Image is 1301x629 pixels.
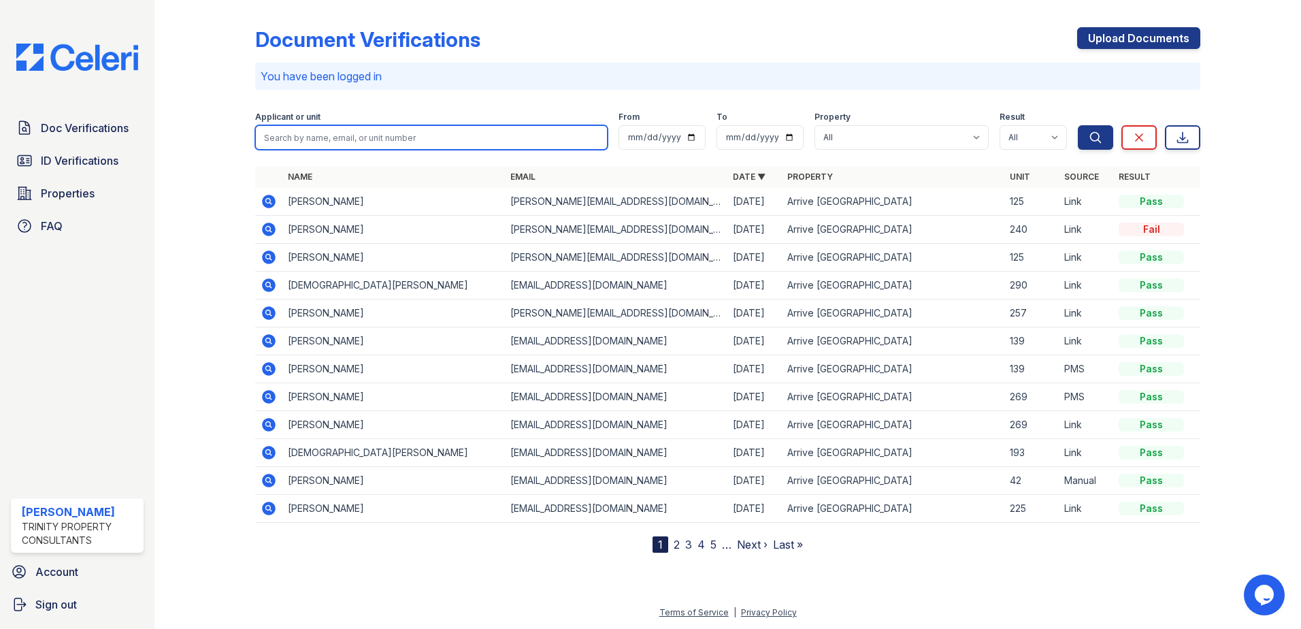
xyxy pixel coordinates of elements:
[1004,216,1059,244] td: 240
[741,607,797,617] a: Privacy Policy
[282,244,505,272] td: [PERSON_NAME]
[11,212,144,240] a: FAQ
[782,495,1004,523] td: Arrive [GEOGRAPHIC_DATA]
[1119,172,1151,182] a: Result
[727,272,782,300] td: [DATE]
[814,112,851,123] label: Property
[1059,355,1113,383] td: PMS
[41,218,63,234] span: FAQ
[510,172,536,182] a: Email
[5,44,149,71] img: CE_Logo_Blue-a8612792a0a2168367f1c8372b55b34899dd931a85d93a1a3d3e32e68fde9ad4.png
[727,188,782,216] td: [DATE]
[1059,411,1113,439] td: Link
[1059,300,1113,327] td: Link
[1119,195,1184,208] div: Pass
[1004,355,1059,383] td: 139
[782,244,1004,272] td: Arrive [GEOGRAPHIC_DATA]
[674,538,680,551] a: 2
[11,180,144,207] a: Properties
[1004,272,1059,300] td: 290
[1010,172,1030,182] a: Unit
[282,383,505,411] td: [PERSON_NAME]
[733,172,765,182] a: Date ▼
[1004,300,1059,327] td: 257
[727,300,782,327] td: [DATE]
[1119,278,1184,292] div: Pass
[11,147,144,174] a: ID Verifications
[11,114,144,142] a: Doc Verifications
[261,68,1195,84] p: You have been logged in
[782,355,1004,383] td: Arrive [GEOGRAPHIC_DATA]
[737,538,768,551] a: Next ›
[782,327,1004,355] td: Arrive [GEOGRAPHIC_DATA]
[1059,467,1113,495] td: Manual
[782,467,1004,495] td: Arrive [GEOGRAPHIC_DATA]
[1119,362,1184,376] div: Pass
[1119,474,1184,487] div: Pass
[1119,306,1184,320] div: Pass
[782,188,1004,216] td: Arrive [GEOGRAPHIC_DATA]
[282,327,505,355] td: [PERSON_NAME]
[782,216,1004,244] td: Arrive [GEOGRAPHIC_DATA]
[255,125,608,150] input: Search by name, email, or unit number
[35,564,78,580] span: Account
[505,439,727,467] td: [EMAIL_ADDRESS][DOMAIN_NAME]
[717,112,727,123] label: To
[782,272,1004,300] td: Arrive [GEOGRAPHIC_DATA]
[282,272,505,300] td: [DEMOGRAPHIC_DATA][PERSON_NAME]
[734,607,736,617] div: |
[282,300,505,327] td: [PERSON_NAME]
[282,495,505,523] td: [PERSON_NAME]
[1119,446,1184,459] div: Pass
[505,300,727,327] td: [PERSON_NAME][EMAIL_ADDRESS][DOMAIN_NAME]
[1000,112,1025,123] label: Result
[255,112,320,123] label: Applicant or unit
[1119,502,1184,515] div: Pass
[1059,439,1113,467] td: Link
[1004,244,1059,272] td: 125
[653,536,668,553] div: 1
[782,300,1004,327] td: Arrive [GEOGRAPHIC_DATA]
[1004,383,1059,411] td: 269
[1119,334,1184,348] div: Pass
[1004,188,1059,216] td: 125
[727,355,782,383] td: [DATE]
[41,152,118,169] span: ID Verifications
[1059,495,1113,523] td: Link
[1004,467,1059,495] td: 42
[1004,327,1059,355] td: 139
[505,216,727,244] td: [PERSON_NAME][EMAIL_ADDRESS][DOMAIN_NAME]
[5,591,149,618] a: Sign out
[659,607,729,617] a: Terms of Service
[282,188,505,216] td: [PERSON_NAME]
[727,244,782,272] td: [DATE]
[255,27,480,52] div: Document Verifications
[619,112,640,123] label: From
[41,185,95,201] span: Properties
[288,172,312,182] a: Name
[22,520,138,547] div: Trinity Property Consultants
[782,411,1004,439] td: Arrive [GEOGRAPHIC_DATA]
[722,536,731,553] span: …
[727,439,782,467] td: [DATE]
[1059,327,1113,355] td: Link
[1059,272,1113,300] td: Link
[727,383,782,411] td: [DATE]
[505,355,727,383] td: [EMAIL_ADDRESS][DOMAIN_NAME]
[727,327,782,355] td: [DATE]
[1059,216,1113,244] td: Link
[282,355,505,383] td: [PERSON_NAME]
[685,538,692,551] a: 3
[787,172,833,182] a: Property
[773,538,803,551] a: Last »
[505,383,727,411] td: [EMAIL_ADDRESS][DOMAIN_NAME]
[1059,383,1113,411] td: PMS
[1004,439,1059,467] td: 193
[727,467,782,495] td: [DATE]
[282,439,505,467] td: [DEMOGRAPHIC_DATA][PERSON_NAME]
[22,504,138,520] div: [PERSON_NAME]
[697,538,705,551] a: 4
[727,216,782,244] td: [DATE]
[505,327,727,355] td: [EMAIL_ADDRESS][DOMAIN_NAME]
[505,495,727,523] td: [EMAIL_ADDRESS][DOMAIN_NAME]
